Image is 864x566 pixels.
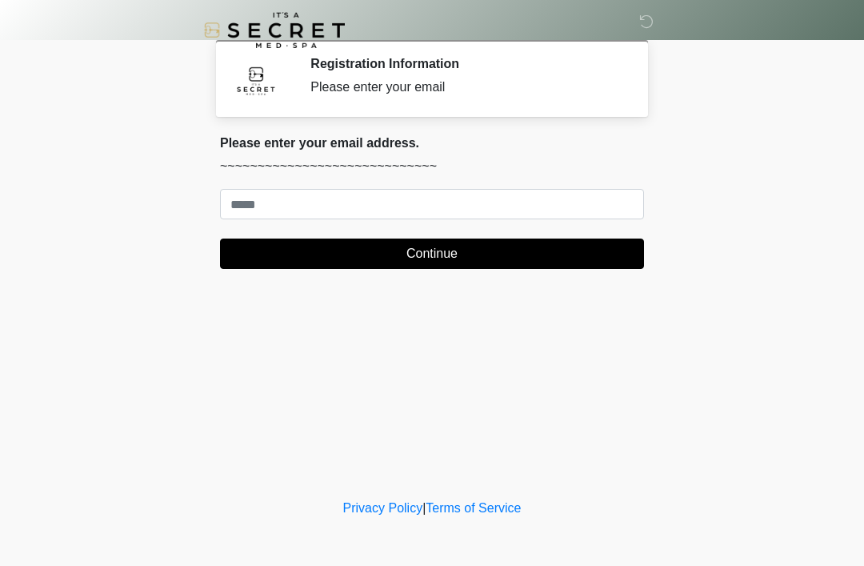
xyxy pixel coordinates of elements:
[220,135,644,151] h2: Please enter your email address.
[204,12,345,48] img: It's A Secret Med Spa Logo
[426,501,521,515] a: Terms of Service
[220,157,644,176] p: ~~~~~~~~~~~~~~~~~~~~~~~~~~~~~
[343,501,423,515] a: Privacy Policy
[422,501,426,515] a: |
[220,239,644,269] button: Continue
[310,78,620,97] div: Please enter your email
[232,56,280,104] img: Agent Avatar
[310,56,620,71] h2: Registration Information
